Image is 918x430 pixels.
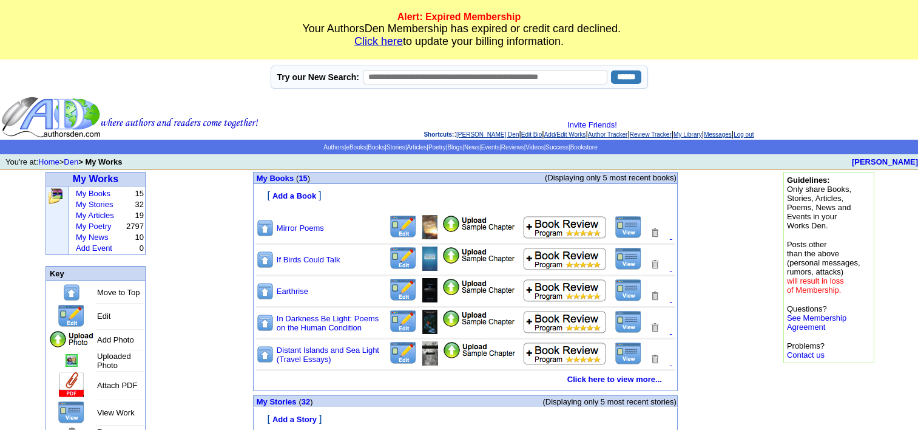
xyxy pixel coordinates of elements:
[424,131,454,138] span: Shortcuts:
[389,215,417,239] img: Edit this Title
[442,247,515,264] img: Add Attachment PDF
[673,131,702,138] a: My Library
[407,144,427,151] a: Articles
[261,120,917,138] div: : | | | | | | |
[464,144,479,151] a: News
[268,414,270,424] font: [
[570,144,598,151] a: Bookstore
[442,278,515,296] img: Add Attachment PDF
[670,262,672,272] a: .
[649,227,660,239] img: Removes this Title
[442,215,515,233] img: Add Attachment PDF
[463,391,467,395] img: shim.gif
[277,287,308,296] a: Earthrise
[615,279,642,302] img: View this Title
[386,144,405,151] a: Stories
[47,188,64,205] img: Click to add, upload, edit and remove all your books, stories, articles and poems.
[422,215,437,239] img: Add/Remove Photo
[57,304,86,328] img: Edit this Title
[5,157,123,166] font: You're at: >
[254,408,258,412] img: shim.gif
[97,335,134,344] font: Add Photo
[447,144,462,151] a: Blogs
[456,131,519,138] a: [PERSON_NAME] Den
[302,22,621,47] font: Your AuthorsDen Membership has expired or credit card declined. to update your billing information.
[299,174,307,183] a: 15
[346,144,366,151] a: eBooks
[256,219,274,237] img: Move to top
[58,372,86,398] img: Add Attachment
[567,375,662,384] a: Click here to view more...
[299,397,301,406] span: (
[97,381,137,390] font: Attach PDF
[76,211,114,220] a: My Articles
[545,173,677,182] span: (Displaying only 5 most recent books)
[76,200,113,209] a: My Stories
[254,185,258,189] img: shim.gif
[567,120,617,129] a: Invite Friends!
[525,144,544,151] a: Videos
[319,190,321,200] font: ]
[670,293,672,304] font: .
[615,310,642,333] img: View this Title
[58,401,85,424] img: View this Page
[50,269,64,278] font: Key
[76,233,108,242] a: My News
[787,240,860,295] font: Posts other than the above (personal messages, rumors, attacks)
[389,247,417,270] img: Edit this Title
[272,414,317,424] a: Add a Story
[254,202,258,206] img: shim.gif
[544,131,586,138] a: Add/Edit Works
[272,190,316,200] a: Add a Book
[256,250,274,269] img: Move to top
[422,310,437,334] img: Add/Remove Photo
[97,408,135,417] font: View Work
[97,312,110,321] font: Edit
[1,96,258,138] img: header_logo2.gif
[277,72,359,82] label: Try our New Search:
[254,208,258,212] img: shim.gif
[277,314,379,332] a: In Darkness Be Light: Poems on the Human Condition
[545,144,569,151] a: Success
[615,216,642,239] img: View this Title
[501,144,524,151] a: Reviews
[787,304,846,332] font: Questions?
[76,244,112,253] a: Add Event
[523,279,607,302] img: Add to Book Review Program
[256,345,274,364] img: Move to top
[38,157,59,166] a: Home
[126,222,144,231] font: 2797
[422,341,438,366] img: Add/Remove Photo
[254,386,258,390] img: shim.gif
[670,325,672,335] a: .
[368,144,385,151] a: Books
[521,131,542,138] a: Edit Bio
[523,342,607,365] img: Add to Book Review Program
[257,397,297,406] a: My Stories
[389,341,417,365] img: Edit this Title
[428,144,446,151] a: Poetry
[649,259,660,270] img: Removes this Title
[135,189,144,198] font: 15
[76,222,112,231] a: My Poetry
[734,131,754,138] a: Log out
[296,174,299,183] span: (
[268,190,270,200] font: [
[523,247,607,270] img: Add to Book Review Program
[277,224,324,233] a: Mirror Poems
[272,415,317,424] font: Add a Story
[256,282,274,301] img: Move to top
[397,12,521,22] strong: Alert: Expired Membership
[852,157,918,166] a: [PERSON_NAME]
[66,354,78,367] img: Add/Remove Photo
[787,341,825,360] font: Problems?
[787,313,846,332] a: See Membership Agreement
[308,174,310,183] span: )
[649,322,660,333] img: Removes this Title
[481,144,500,151] a: Events
[310,397,312,406] span: )
[443,341,516,359] img: Add Attachment PDF
[670,357,672,367] a: .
